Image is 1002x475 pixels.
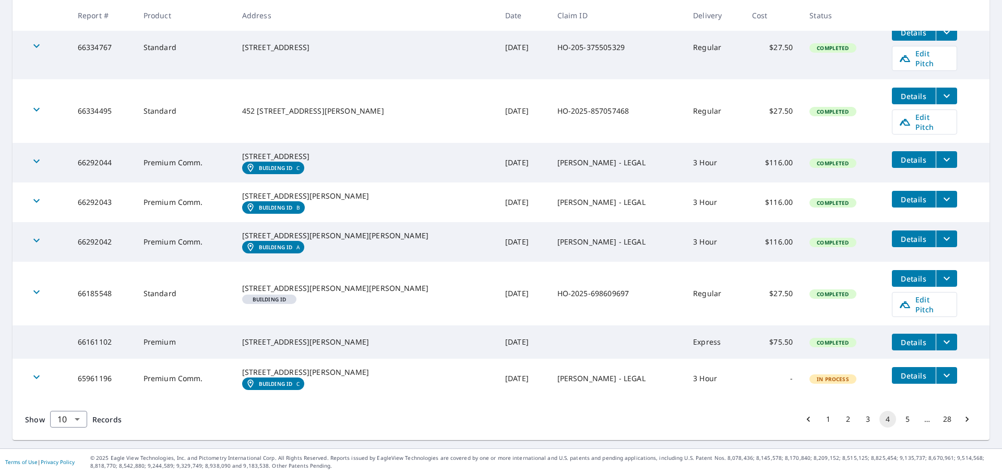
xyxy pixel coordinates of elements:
span: Details [898,194,929,204]
a: Building IDB [242,201,305,214]
td: [PERSON_NAME] - LEGAL [549,143,685,182]
div: 10 [50,405,87,434]
td: Standard [135,79,234,143]
td: HO-2025-698609697 [549,262,685,325]
a: Building IDA [242,241,304,253]
td: 66185548 [69,262,135,325]
td: $27.50 [744,16,801,79]
td: $116.00 [744,143,801,182]
button: Go to next page [959,411,975,428]
span: Completed [810,339,855,346]
span: Details [898,28,929,38]
div: 452 [STREET_ADDRESS][PERSON_NAME] [242,106,488,116]
td: [DATE] [497,359,549,398]
td: [PERSON_NAME] - LEGAL [549,222,685,262]
div: Show 10 records [50,411,87,428]
td: 3 Hour [685,182,744,222]
td: $27.50 [744,262,801,325]
span: Details [898,155,929,165]
em: Building ID [259,165,293,171]
button: page 4 [879,411,896,428]
td: $75.50 [744,325,801,359]
p: | [5,459,75,465]
td: Standard [135,262,234,325]
td: [DATE] [497,182,549,222]
td: - [744,359,801,398]
td: Standard [135,16,234,79]
td: [DATE] [497,79,549,143]
button: filesDropdownBtn-66292044 [936,151,957,168]
td: [DATE] [497,325,549,359]
span: Details [898,371,929,381]
td: [DATE] [497,16,549,79]
button: filesDropdownBtn-66334767 [936,24,957,41]
span: Completed [810,239,855,246]
td: [PERSON_NAME] - LEGAL [549,182,685,222]
a: Edit Pitch [892,46,957,71]
span: Details [898,234,929,244]
td: Premium [135,325,234,359]
div: … [919,414,936,424]
button: filesDropdownBtn-66185548 [936,270,957,287]
span: Completed [810,199,855,206]
button: detailsBtn-66334495 [892,88,936,104]
div: [STREET_ADDRESS] [242,42,488,53]
td: $116.00 [744,182,801,222]
td: Express [685,325,744,359]
button: detailsBtn-65961196 [892,367,936,384]
td: [DATE] [497,262,549,325]
p: © 2025 Eagle View Technologies, Inc. and Pictometry International Corp. All Rights Reserved. Repo... [90,454,997,470]
a: Edit Pitch [892,109,957,135]
button: detailsBtn-66185548 [892,270,936,287]
a: Building IDC [242,162,304,174]
button: Go to page 2 [840,411,856,428]
td: 66292042 [69,222,135,262]
div: [STREET_ADDRESS] [242,151,488,162]
button: filesDropdownBtn-66334495 [936,88,957,104]
span: Edit Pitch [899,112,950,132]
td: 65961196 [69,359,135,398]
td: Premium Comm. [135,182,234,222]
span: Details [898,274,929,284]
button: Go to page 5 [899,411,916,428]
td: Regular [685,79,744,143]
td: [DATE] [497,222,549,262]
span: Edit Pitch [899,48,950,68]
td: HO-205-375505329 [549,16,685,79]
a: Building IDC [242,377,304,390]
em: Building ID [259,381,293,387]
td: 3 Hour [685,143,744,182]
td: 66161102 [69,325,135,359]
span: Completed [810,290,855,298]
div: [STREET_ADDRESS][PERSON_NAME] [242,367,488,377]
button: Go to page 1 [820,411,837,428]
a: Privacy Policy [41,458,75,466]
span: Completed [810,44,855,52]
a: Terms of Use [5,458,38,466]
button: filesDropdownBtn-66292042 [936,230,957,247]
span: Records [92,415,122,424]
span: Completed [810,160,855,167]
button: filesDropdownBtn-66292043 [936,191,957,208]
span: Show [25,415,45,424]
td: 66292044 [69,143,135,182]
td: HO-2025-857057468 [549,79,685,143]
td: 3 Hour [685,222,744,262]
div: [STREET_ADDRESS][PERSON_NAME][PERSON_NAME] [242,230,488,241]
td: Premium Comm. [135,222,234,262]
button: filesDropdownBtn-65961196 [936,367,957,384]
button: detailsBtn-66334767 [892,24,936,41]
button: detailsBtn-66161102 [892,334,936,350]
em: Building ID [259,244,293,250]
span: Details [898,91,929,101]
div: [STREET_ADDRESS][PERSON_NAME] [242,337,488,347]
span: In Process [810,375,855,383]
button: Go to page 3 [860,411,876,428]
button: filesDropdownBtn-66161102 [936,334,957,350]
td: 66334767 [69,16,135,79]
span: Edit Pitch [899,295,950,314]
button: detailsBtn-66292044 [892,151,936,168]
button: detailsBtn-66292042 [892,230,936,247]
em: Building ID [253,297,287,302]
td: [PERSON_NAME] - LEGAL [549,359,685,398]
